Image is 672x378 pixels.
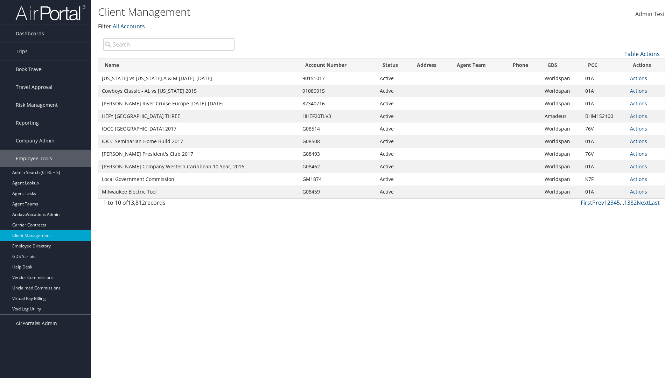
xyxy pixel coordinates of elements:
th: Status: activate to sort column ascending [376,58,411,72]
a: 2 [607,199,610,206]
img: airportal-logo.png [15,5,85,21]
td: G08459 [299,185,376,198]
td: HHEF20TLV3 [299,110,376,122]
td: Worldspan [541,122,582,135]
td: Worldspan [541,135,582,148]
td: [PERSON_NAME] Company Western Caribbean 10 Year, 2016 [98,160,299,173]
span: Book Travel [16,61,43,78]
th: Account Number: activate to sort column ascending [299,58,376,72]
th: PCC [582,58,626,72]
span: Risk Management [16,96,58,114]
td: 82340716 [299,97,376,110]
span: Reporting [16,114,39,132]
td: Worldspan [541,160,582,173]
td: K7F [582,173,626,185]
td: G08514 [299,122,376,135]
td: G08462 [299,160,376,173]
td: Local Government Commission [98,173,299,185]
a: Actions [630,113,647,119]
a: First [581,199,592,206]
td: 01A [582,72,626,85]
a: Prev [592,199,604,206]
a: Actions [630,75,647,82]
td: Milwaukee Electric Tool [98,185,299,198]
td: Worldspan [541,173,582,185]
td: G08493 [299,148,376,160]
td: GM1874 [299,173,376,185]
td: HEFY [GEOGRAPHIC_DATA] THREE [98,110,299,122]
td: BHM1S2100 [582,110,626,122]
span: Trips [16,43,28,60]
a: Actions [630,100,647,107]
a: Actions [630,125,647,132]
td: Worldspan [541,85,582,97]
td: 01A [582,135,626,148]
span: … [620,199,624,206]
td: Worldspan [541,148,582,160]
td: Worldspan [541,97,582,110]
a: Last [649,199,660,206]
h1: Client Management [98,5,476,19]
td: Worldspan [541,185,582,198]
a: Actions [630,163,647,170]
span: Admin Test [635,10,665,18]
td: 76V [582,122,626,135]
td: 76V [582,148,626,160]
a: 1 [604,199,607,206]
th: Name: activate to sort column descending [98,58,299,72]
th: Address [411,58,450,72]
span: Dashboards [16,25,44,42]
td: IOCC Seminarian Home Build 2017 [98,135,299,148]
td: [PERSON_NAME] River Cruise Europe [DATE]-[DATE] [98,97,299,110]
th: GDS [541,58,582,72]
td: [US_STATE] vs [US_STATE] A & M [DATE]-[DATE] [98,72,299,85]
a: Actions [630,150,647,157]
th: Phone [506,58,541,72]
a: Actions [630,176,647,182]
a: Table Actions [624,50,660,58]
td: 01A [582,85,626,97]
td: Amadeus [541,110,582,122]
a: Next [637,199,649,206]
a: 3 [610,199,614,206]
td: Active [376,85,411,97]
td: 01A [582,160,626,173]
span: 13,812 [128,199,145,206]
a: 4 [614,199,617,206]
td: Cowboys Classic - AL vs [US_STATE] 2015 [98,85,299,97]
a: Actions [630,188,647,195]
th: Agent Team [450,58,506,72]
td: 01A [582,97,626,110]
a: Actions [630,138,647,145]
td: IOCC [GEOGRAPHIC_DATA] 2017 [98,122,299,135]
td: 01A [582,185,626,198]
a: Admin Test [635,3,665,25]
span: Travel Approval [16,78,52,96]
td: G08508 [299,135,376,148]
span: Employee Tools [16,150,52,167]
td: Active [376,160,411,173]
td: Active [376,97,411,110]
td: Active [376,173,411,185]
a: All Accounts [113,22,145,30]
a: 1382 [624,199,637,206]
td: [PERSON_NAME] President's Club 2017 [98,148,299,160]
td: Active [376,135,411,148]
td: Worldspan [541,72,582,85]
td: Active [376,122,411,135]
a: Actions [630,87,647,94]
a: 5 [617,199,620,206]
p: Filter: [98,22,476,31]
td: Active [376,185,411,198]
td: 90151017 [299,72,376,85]
div: 1 to 10 of records [103,198,234,210]
th: Actions [626,58,665,72]
td: Active [376,72,411,85]
td: Active [376,110,411,122]
input: Search [103,38,234,51]
span: Company Admin [16,132,55,149]
span: AirPortal® Admin [16,315,57,332]
td: 91080915 [299,85,376,97]
td: Active [376,148,411,160]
